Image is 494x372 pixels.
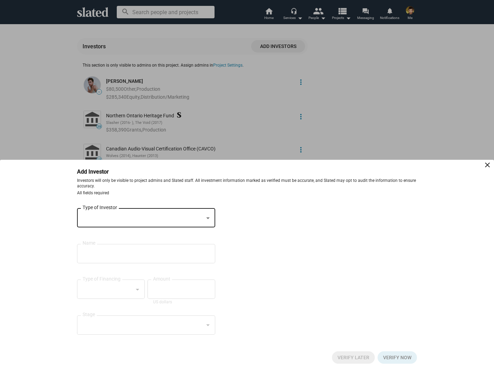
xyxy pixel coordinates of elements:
[77,178,417,196] div: All fields required
[77,168,118,175] h3: Add Investor
[483,161,492,169] mat-icon: close
[77,178,417,189] div: Investors will only be visible to project admins and Slated staff. All investment information mar...
[153,300,172,305] mat-hint: US dollars
[77,168,417,178] bottom-sheet-header: Add Investor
